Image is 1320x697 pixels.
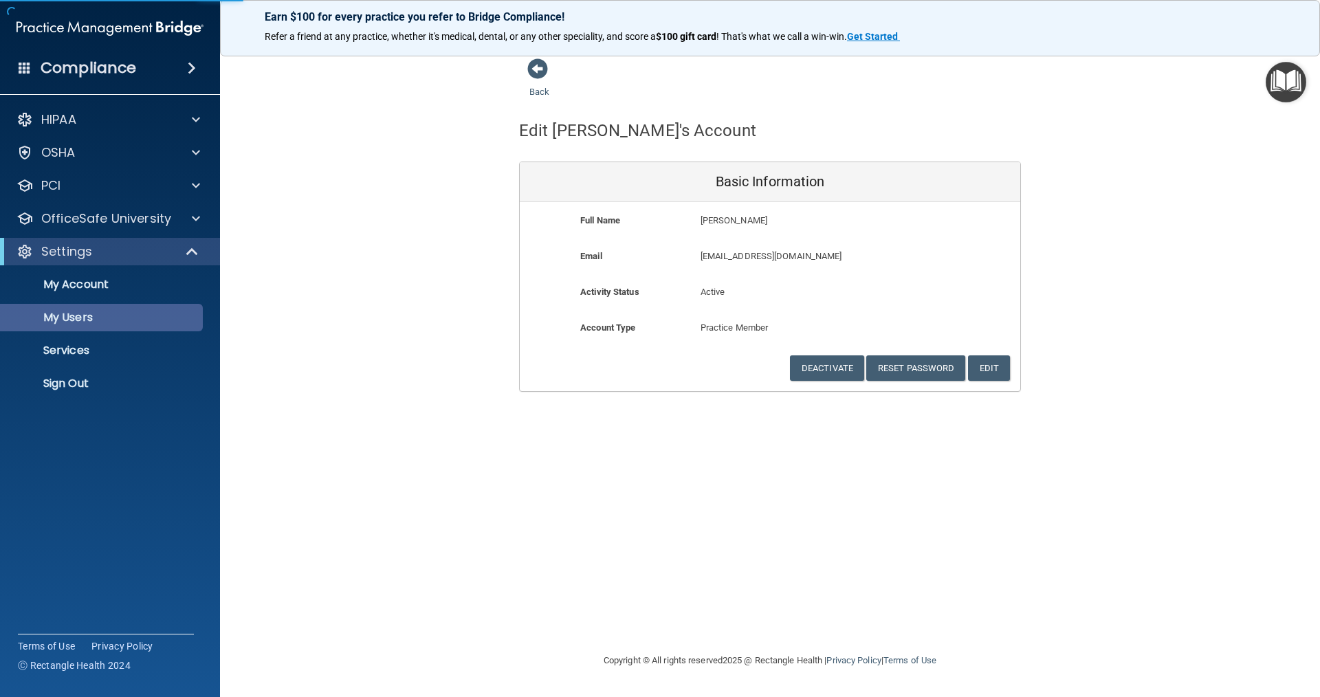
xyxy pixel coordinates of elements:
[701,320,840,336] p: Practice Member
[519,639,1021,683] div: Copyright © All rights reserved 2025 @ Rectangle Health | |
[9,311,197,324] p: My Users
[41,144,76,161] p: OSHA
[16,144,200,161] a: OSHA
[529,70,549,97] a: Back
[91,639,153,653] a: Privacy Policy
[826,655,881,665] a: Privacy Policy
[265,31,656,42] span: Refer a friend at any practice, whether it's medical, dental, or any other speciality, and score a
[968,355,1010,381] button: Edit
[580,251,602,261] b: Email
[9,377,197,390] p: Sign Out
[16,111,200,128] a: HIPAA
[41,58,136,78] h4: Compliance
[701,284,840,300] p: Active
[16,177,200,194] a: PCI
[18,639,75,653] a: Terms of Use
[716,31,847,42] span: ! That's what we call a win-win.
[41,243,92,260] p: Settings
[16,243,199,260] a: Settings
[41,210,171,227] p: OfficeSafe University
[1266,62,1306,102] button: Open Resource Center
[9,278,197,291] p: My Account
[580,215,620,225] b: Full Name
[866,355,965,381] button: Reset Password
[701,248,920,265] p: [EMAIL_ADDRESS][DOMAIN_NAME]
[16,14,203,42] img: PMB logo
[701,212,920,229] p: [PERSON_NAME]
[580,322,635,333] b: Account Type
[41,111,76,128] p: HIPAA
[16,210,200,227] a: OfficeSafe University
[847,31,900,42] a: Get Started
[18,659,131,672] span: Ⓒ Rectangle Health 2024
[519,122,756,140] h4: Edit [PERSON_NAME]'s Account
[520,162,1020,202] div: Basic Information
[847,31,898,42] strong: Get Started
[580,287,639,297] b: Activity Status
[9,344,197,357] p: Services
[883,655,936,665] a: Terms of Use
[41,177,60,194] p: PCI
[265,10,1275,23] p: Earn $100 for every practice you refer to Bridge Compliance!
[656,31,716,42] strong: $100 gift card
[790,355,864,381] button: Deactivate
